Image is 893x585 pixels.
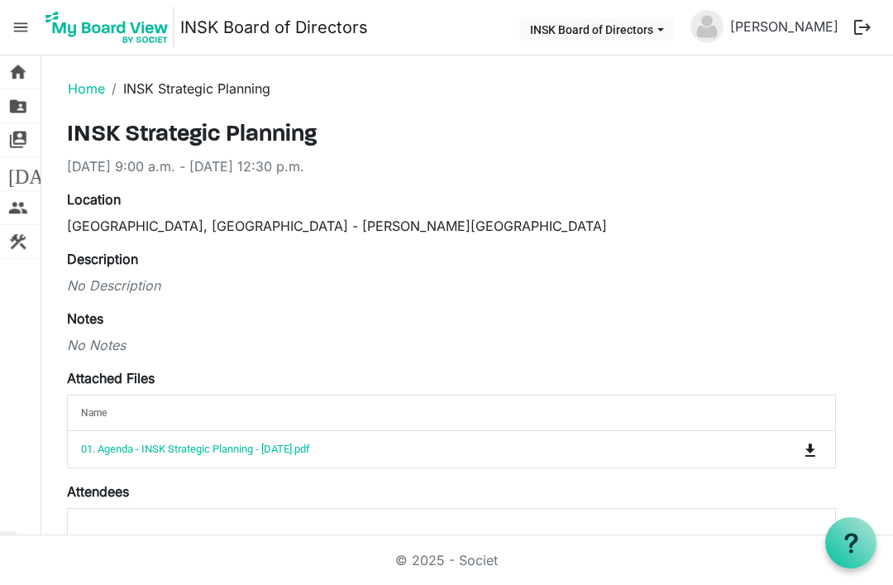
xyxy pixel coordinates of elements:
[5,12,36,43] span: menu
[8,191,28,224] span: people
[68,80,105,97] a: Home
[67,122,836,150] h3: INSK Strategic Planning
[67,156,836,176] div: [DATE] 9:00 a.m. - [DATE] 12:30 p.m.
[799,438,822,461] button: Download
[67,335,836,355] div: No Notes
[8,55,28,89] span: home
[8,123,28,156] span: switch_account
[395,552,498,568] a: © 2025 - Societ
[67,368,155,388] label: Attached Files
[105,79,270,98] li: INSK Strategic Planning
[67,249,138,269] label: Description
[8,225,28,258] span: construction
[8,157,72,190] span: [DATE]
[732,431,835,468] td: is Command column column header
[67,216,836,236] div: [GEOGRAPHIC_DATA], [GEOGRAPHIC_DATA] - [PERSON_NAME][GEOGRAPHIC_DATA]
[8,89,28,122] span: folder_shared
[41,7,180,48] a: My Board View Logo
[845,10,880,45] button: logout
[67,309,103,328] label: Notes
[81,407,107,419] span: Name
[180,11,368,44] a: INSK Board of Directors
[67,482,129,501] label: Attendees
[41,7,174,48] img: My Board View Logo
[519,17,675,41] button: INSK Board of Directors dropdownbutton
[68,431,732,468] td: 01. Agenda - INSK Strategic Planning - 20 Sept 2025.pdf is template cell column header Name
[723,10,845,43] a: [PERSON_NAME]
[690,10,723,43] img: no-profile-picture.svg
[67,189,121,209] label: Location
[67,276,836,295] div: No Description
[81,443,310,455] a: 01. Agenda - INSK Strategic Planning - [DATE].pdf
